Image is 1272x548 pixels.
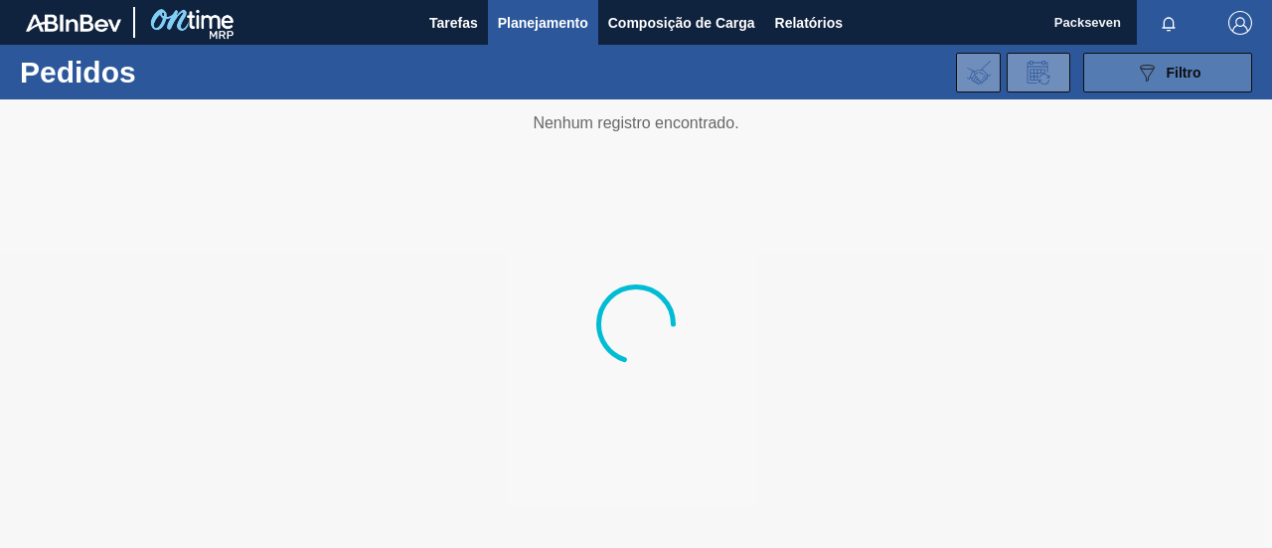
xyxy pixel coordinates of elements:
span: Planejamento [498,11,588,35]
button: Filtro [1083,53,1252,92]
span: Relatórios [775,11,843,35]
div: Importar Negociações dos Pedidos [956,53,1001,92]
span: Composição de Carga [608,11,755,35]
span: Filtro [1167,65,1201,81]
h1: Pedidos [20,61,294,84]
img: TNhmsLtSVTkK8tSr43FrP2fwEKptu5GPRR3wAAAABJRU5ErkJggg== [26,14,121,32]
img: Logout [1228,11,1252,35]
button: Notificações [1137,9,1200,37]
div: Solicitação de Revisão de Pedidos [1007,53,1070,92]
span: Tarefas [429,11,478,35]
